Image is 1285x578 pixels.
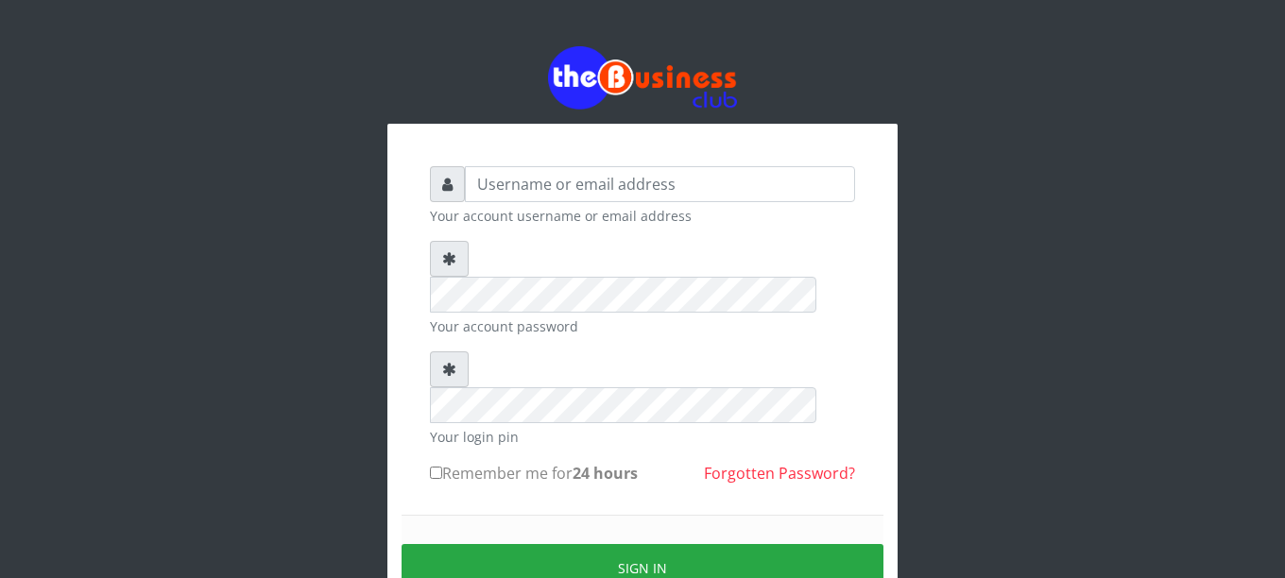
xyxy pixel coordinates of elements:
[430,316,855,336] small: Your account password
[430,427,855,447] small: Your login pin
[430,206,855,226] small: Your account username or email address
[573,463,638,484] b: 24 hours
[704,463,855,484] a: Forgotten Password?
[430,462,638,484] label: Remember me for
[465,166,855,202] input: Username or email address
[430,467,442,479] input: Remember me for24 hours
